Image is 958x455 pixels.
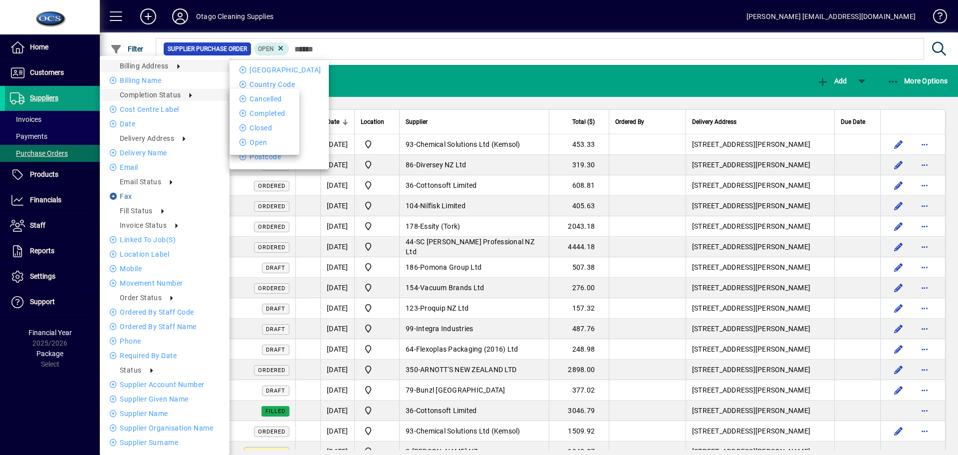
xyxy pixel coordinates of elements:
[120,366,142,374] span: Status
[100,422,230,434] li: Supplier Organisation name
[120,134,174,142] span: Delivery address
[100,161,230,173] li: Email
[120,294,162,302] span: Order Status
[120,62,169,70] span: Billing address
[100,393,230,405] li: Supplier Given name
[100,379,230,391] li: Supplier Account number
[100,147,230,159] li: Delivery name
[100,248,230,260] li: Location Label
[100,103,230,115] li: Cost Centre Label
[100,408,230,420] li: Supplier name
[100,335,230,347] li: Phone
[100,263,230,275] li: Mobile
[100,306,230,318] li: Ordered by staff code
[100,350,230,362] li: Required by date
[100,437,230,449] li: Supplier Surname
[100,277,230,289] li: Movement Number
[100,118,230,130] li: Date
[120,178,161,186] span: Email status
[100,74,230,86] li: Billing name
[100,234,230,246] li: Linked to Job(s)
[120,221,167,229] span: Invoice Status
[120,207,153,215] span: Fill Status
[120,91,181,99] span: Completion Status
[100,190,230,202] li: Fax
[100,321,230,333] li: Ordered by staff name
